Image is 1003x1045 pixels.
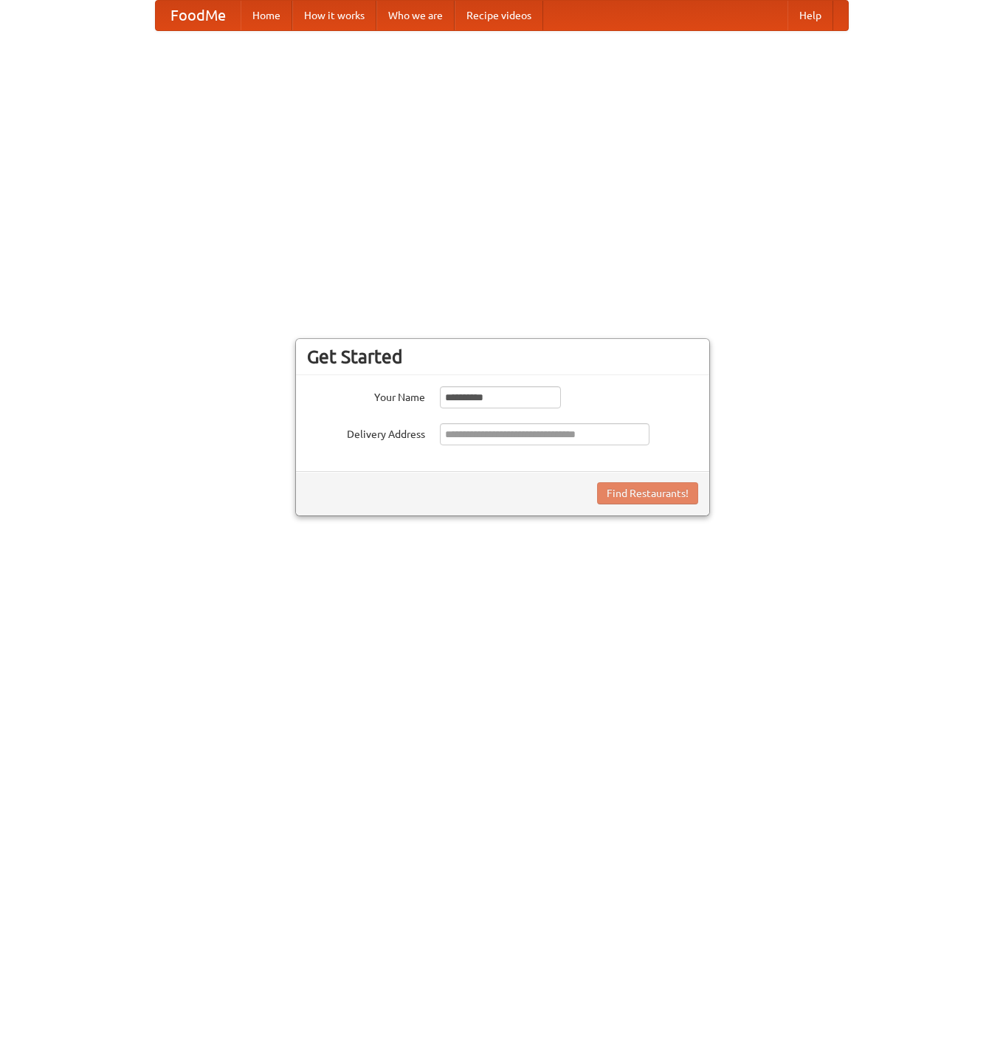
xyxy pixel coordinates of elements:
a: Help [787,1,833,30]
h3: Get Started [307,346,698,368]
label: Delivery Address [307,423,425,442]
label: Your Name [307,386,425,405]
a: Who we are [376,1,455,30]
a: FoodMe [156,1,241,30]
button: Find Restaurants! [597,482,698,504]
a: Recipe videos [455,1,543,30]
a: How it works [292,1,376,30]
a: Home [241,1,292,30]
